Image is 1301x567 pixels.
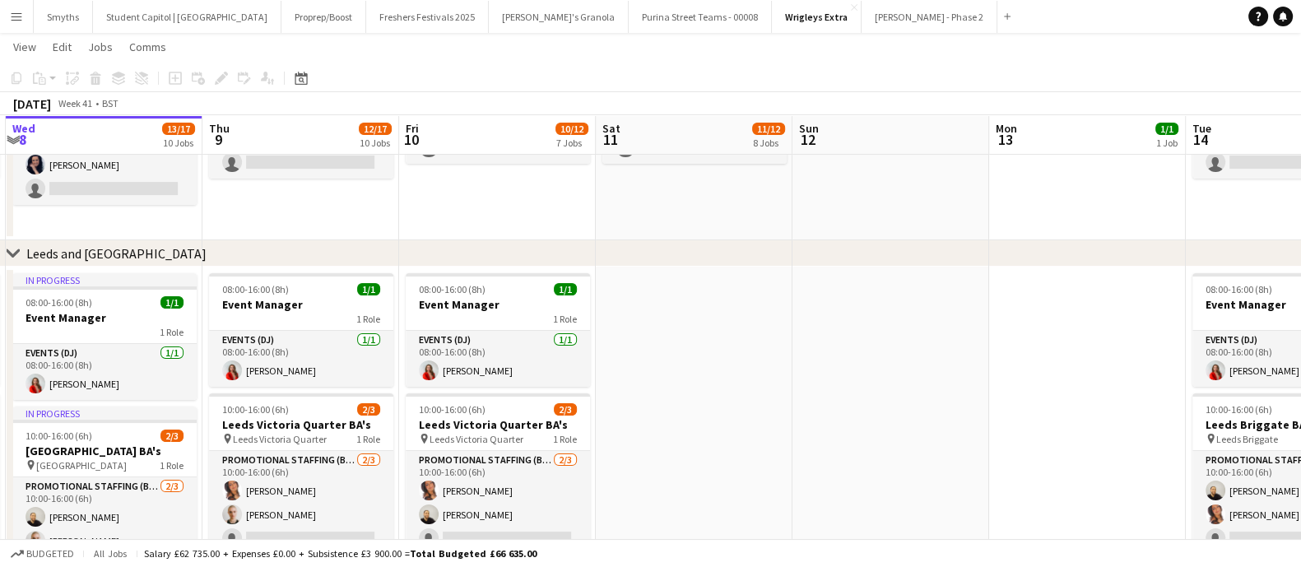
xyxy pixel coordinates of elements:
[410,547,537,560] span: Total Budgeted £66 635.00
[102,97,118,109] div: BST
[93,1,281,33] button: Student Capitol | [GEOGRAPHIC_DATA]
[26,548,74,560] span: Budgeted
[88,40,113,54] span: Jobs
[13,40,36,54] span: View
[281,1,366,33] button: Proprep/Boost
[81,36,119,58] a: Jobs
[489,1,629,33] button: [PERSON_NAME]'s Granola
[13,95,51,112] div: [DATE]
[144,547,537,560] div: Salary £62 735.00 + Expenses £0.00 + Subsistence £3 900.00 =
[26,245,207,262] div: Leeds and [GEOGRAPHIC_DATA]
[46,36,78,58] a: Edit
[772,1,862,33] button: Wrigleys Extra
[129,40,166,54] span: Comms
[53,40,72,54] span: Edit
[629,1,772,33] button: Purina Street Teams - 00008
[7,36,43,58] a: View
[366,1,489,33] button: Freshers Festivals 2025
[123,36,173,58] a: Comms
[91,547,130,560] span: All jobs
[54,97,95,109] span: Week 41
[8,545,77,563] button: Budgeted
[862,1,997,33] button: [PERSON_NAME] - Phase 2
[34,1,93,33] button: Smyths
